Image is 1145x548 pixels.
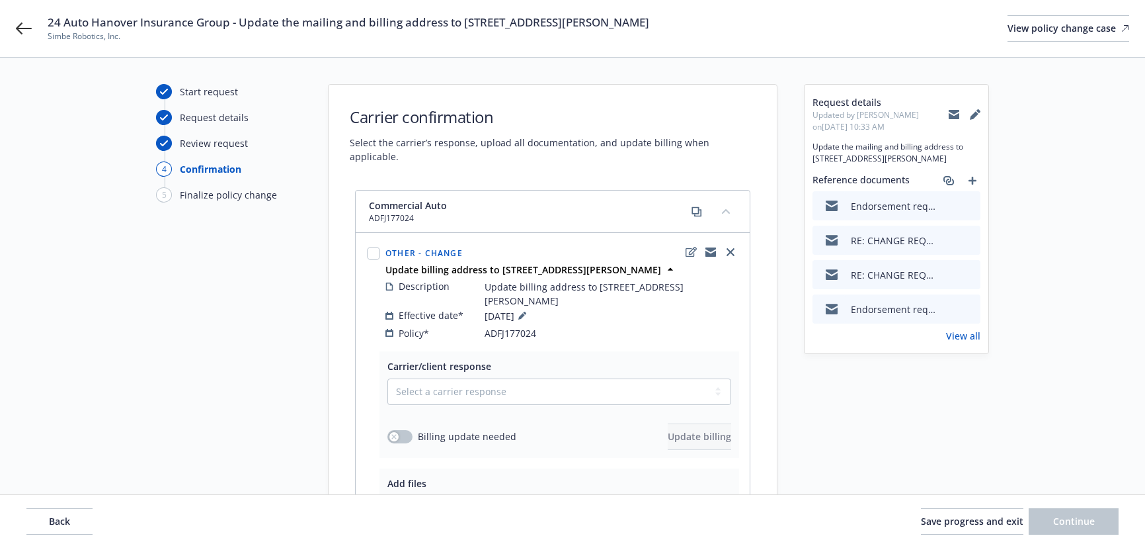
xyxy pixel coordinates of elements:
a: edit [683,244,699,260]
div: Request details [180,111,249,124]
span: Continue [1053,515,1095,527]
div: RE: CHANGE REQUEST / SIMBE ROBOTICS INC / F2F-M075544-00 [851,234,937,248]
div: 5 [156,187,172,203]
span: Update billing [668,430,731,443]
span: Back [49,515,70,527]
span: ADFJ177024 [485,326,536,340]
a: close [723,244,738,260]
button: collapse content [715,201,736,222]
button: Continue [1029,508,1119,535]
span: Update the mailing and billing address to [STREET_ADDRESS][PERSON_NAME] [812,141,980,165]
button: download file [942,199,953,213]
div: Finalize policy change [180,188,277,202]
div: Confirmation [180,162,241,176]
a: copy [689,204,705,220]
button: preview file [963,268,975,282]
button: download file [942,268,953,282]
a: View all [946,329,980,343]
span: 24 Auto Hanover Insurance Group - Update the mailing and billing address to [STREET_ADDRESS][PERS... [48,15,649,30]
span: ADFJ177024 [369,212,447,224]
button: preview file [963,199,975,213]
div: Endorsement request - Simbe Robotics, Inc. - Policy# ADFJ177024 [851,199,937,213]
span: Description [399,279,450,293]
div: 4 [156,161,172,177]
span: Updated by [PERSON_NAME] on [DATE] 10:33 AM [812,109,949,133]
span: Effective date* [399,308,463,322]
span: Update billing address to [STREET_ADDRESS][PERSON_NAME] [485,280,738,308]
button: download file [942,302,953,316]
button: preview file [963,302,975,316]
div: RE: CHANGE REQUEST / SIMBE ROBOTICS INC / F2F-M075544-00 [851,268,937,282]
div: Review request [180,136,248,150]
span: [DATE] [485,308,530,324]
span: Carrier/client response [387,360,491,373]
button: Save progress and exit [921,508,1023,535]
button: Back [26,508,93,535]
span: Select the carrier’s response, upload all documentation, and update billing when applicable. [350,136,756,163]
a: add [965,173,980,189]
h1: Carrier confirmation [350,106,756,128]
div: Commercial AutoADFJ177024copycollapse content [356,191,750,233]
a: copyLogging [703,244,719,260]
span: Save progress and exit [921,515,1023,527]
span: Commercial Auto [369,199,447,212]
span: Other - Change [385,248,463,259]
span: Simbe Robotics, Inc. [48,30,649,42]
div: Endorsement request - Simbe Robotics, Inc. - Policy# ADFJ177024 [851,302,937,316]
div: View policy change case [1007,16,1129,41]
div: Start request [180,85,238,99]
span: Request details [812,95,949,109]
button: Update billing [668,424,731,450]
span: Billing update needed [418,430,516,443]
a: View policy change case [1007,15,1129,42]
button: preview file [963,234,975,248]
button: download file [942,234,953,248]
span: Add files [387,477,426,490]
span: Reference documents [812,173,910,189]
strong: Update billing address to [STREET_ADDRESS][PERSON_NAME] [385,263,661,276]
span: Policy* [399,326,429,340]
a: associate [941,173,957,189]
